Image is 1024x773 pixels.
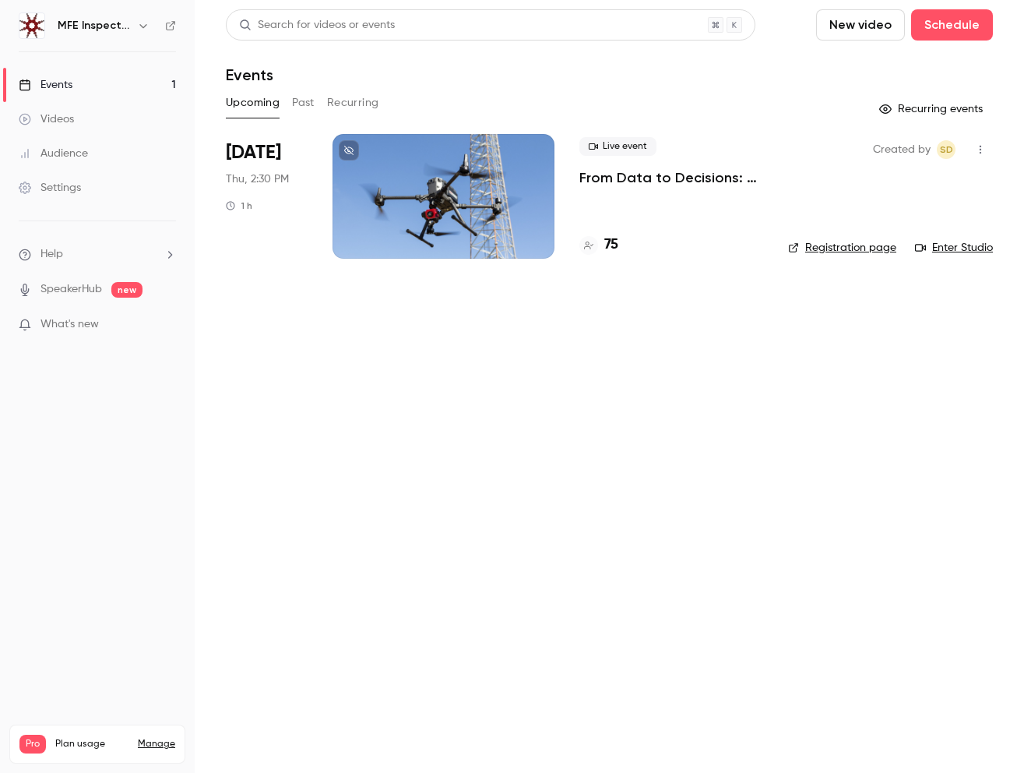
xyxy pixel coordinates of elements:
[239,17,395,34] div: Search for videos or events
[226,134,308,259] div: Sep 25 Thu, 1:30 PM (America/Chicago)
[937,140,955,159] span: Spenser Dukowitz
[226,65,273,84] h1: Events
[226,140,281,165] span: [DATE]
[579,168,763,187] a: From Data to Decisions: How Advanced Sensors Transform Industrial Inspections
[579,137,656,156] span: Live event
[940,140,953,159] span: SD
[19,13,44,38] img: MFE Inspection Solutions
[579,235,618,256] a: 75
[138,738,175,750] a: Manage
[19,735,46,754] span: Pro
[58,18,131,34] h6: MFE Inspection Solutions
[19,146,88,161] div: Audience
[19,77,72,93] div: Events
[40,246,63,263] span: Help
[19,111,74,127] div: Videos
[19,180,81,196] div: Settings
[788,240,896,256] a: Registration page
[19,246,176,263] li: help-dropdown-opener
[873,140,931,159] span: Created by
[55,738,128,750] span: Plan usage
[872,97,993,122] button: Recurring events
[226,171,289,187] span: Thu, 2:30 PM
[226,199,252,212] div: 1 h
[915,240,993,256] a: Enter Studio
[111,282,143,298] span: new
[226,90,280,115] button: Upcoming
[327,90,379,115] button: Recurring
[816,9,905,41] button: New video
[292,90,315,115] button: Past
[911,9,993,41] button: Schedule
[40,281,102,298] a: SpeakerHub
[40,316,99,333] span: What's new
[604,235,618,256] h4: 75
